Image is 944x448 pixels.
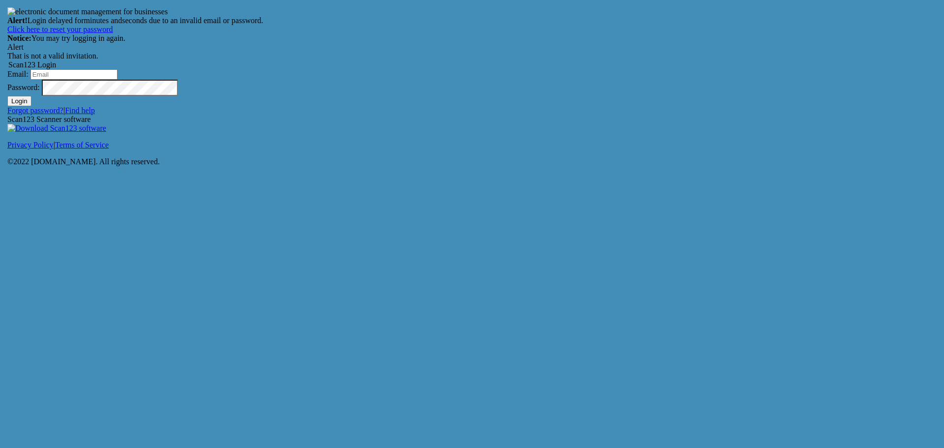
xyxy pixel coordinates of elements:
p: ©2022 [DOMAIN_NAME]. All rights reserved. [7,157,937,166]
button: Login [7,96,31,106]
div: That is not a valid invitation. [7,52,937,60]
div: Alert [7,43,937,52]
img: electronic document management for businesses [7,7,168,16]
a: Find help [65,106,95,115]
strong: Notice: [7,34,31,42]
a: Click here to reset your password [7,25,113,33]
div: Scan123 Scanner software [7,115,937,133]
a: Terms of Service [55,141,109,149]
label: Email: [7,70,29,78]
strong: Alert! [7,16,28,25]
div: | [7,106,937,115]
div: You may try logging in again. [7,34,937,43]
label: Password: [7,83,40,91]
legend: Scan123 Login [7,60,937,69]
input: Email [30,69,118,80]
img: Download Scan123 software [7,124,106,133]
p: | [7,141,937,149]
a: Forgot password? [7,106,63,115]
a: Privacy Policy [7,141,54,149]
div: Login delayed for minutes and seconds due to an invalid email or password. [7,16,937,34]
